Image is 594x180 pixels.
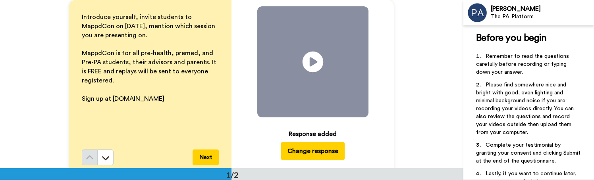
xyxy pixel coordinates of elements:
[281,142,345,160] button: Change response
[476,33,546,43] span: Before you begin
[476,82,575,135] span: Please find somewhere nice and bright with good, even lighting and minimal background noise if yo...
[468,3,487,22] img: Profile Image
[82,50,218,84] span: MappdCon is for all pre-health, premed, and Pre-PA students, their advisors and parents. It is FR...
[289,129,337,139] div: Response added
[491,5,594,13] div: [PERSON_NAME]
[476,142,582,164] span: Complete your testimonial by granting your consent and clicking Submit at the end of the question...
[82,96,164,102] span: Sign up at [DOMAIN_NAME]
[193,149,219,165] button: Next
[476,54,571,75] span: Remember to read the questions carefully before recording or typing down your answer.
[82,14,217,38] span: Introduce yourself, invite students to MappdCon on [DATE], mention which session you are presenti...
[491,13,594,20] div: The PA Platform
